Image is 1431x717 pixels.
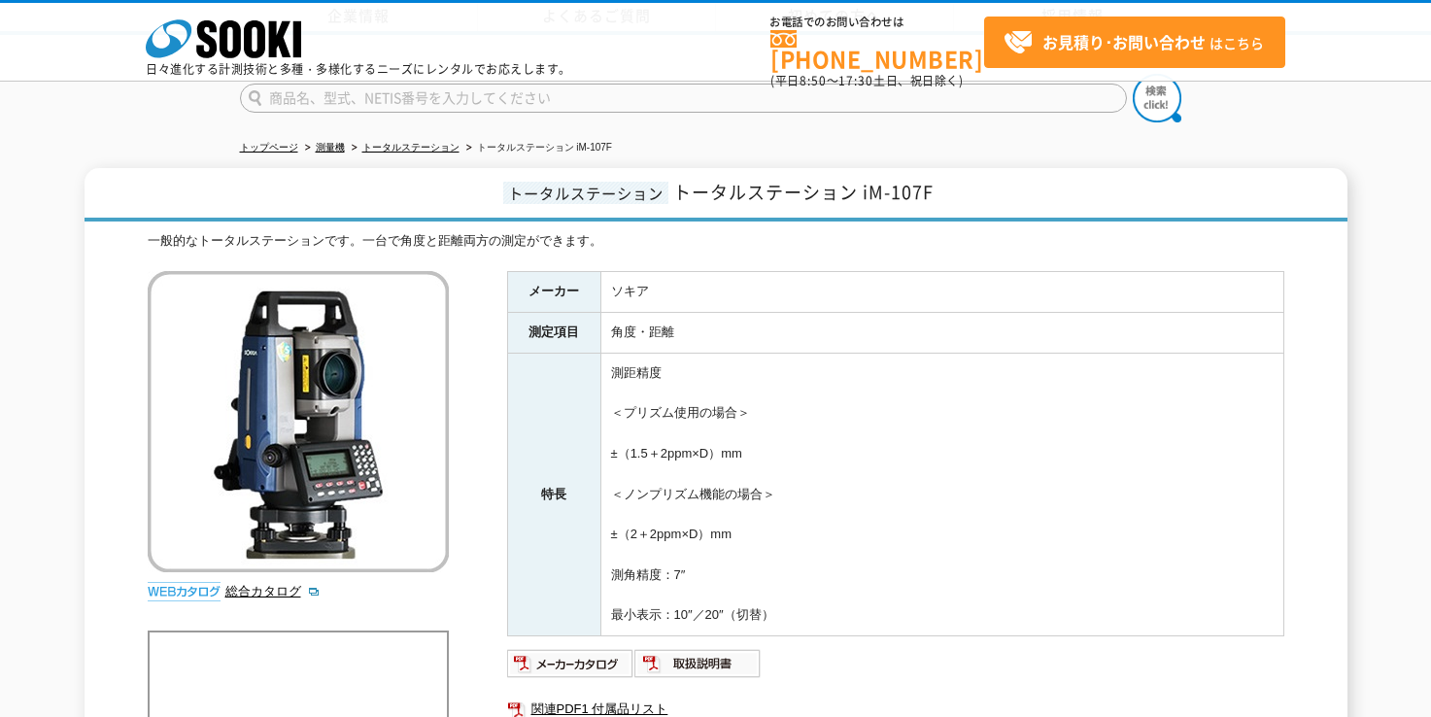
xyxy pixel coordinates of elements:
[600,353,1283,635] td: 測距精度 ＜プリズム使用の場合＞ ±（1.5＋2ppm×D）mm ＜ノンプリズム機能の場合＞ ±（2＋2ppm×D）mm 測角精度：7″ 最小表示：10″／20″（切替）
[507,661,634,675] a: メーカーカタログ
[148,582,221,601] img: webカタログ
[507,272,600,313] th: メーカー
[673,179,934,205] span: トータルステーション iM-107F
[770,72,963,89] span: (平日 ～ 土日、祝日除く)
[800,72,827,89] span: 8:50
[148,271,449,572] img: トータルステーション iM-107F
[984,17,1285,68] a: お見積り･お問い合わせはこちら
[507,312,600,353] th: 測定項目
[240,142,298,153] a: トップページ
[503,182,668,204] span: トータルステーション
[148,231,1284,252] div: 一般的なトータルステーションです。一台で角度と距離両方の測定ができます。
[1004,28,1264,57] span: はこちら
[600,312,1283,353] td: 角度・距離
[600,272,1283,313] td: ソキア
[225,584,321,598] a: 総合カタログ
[362,142,460,153] a: トータルステーション
[146,63,571,75] p: 日々進化する計測技術と多種・多様化するニーズにレンタルでお応えします。
[770,17,984,28] span: お電話でのお問い合わせは
[462,138,612,158] li: トータルステーション iM-107F
[838,72,873,89] span: 17:30
[634,648,762,679] img: 取扱説明書
[507,353,600,635] th: 特長
[507,648,634,679] img: メーカーカタログ
[316,142,345,153] a: 測量機
[240,84,1127,113] input: 商品名、型式、NETIS番号を入力してください
[770,30,984,70] a: [PHONE_NUMBER]
[634,661,762,675] a: 取扱説明書
[1133,74,1181,122] img: btn_search.png
[1042,30,1206,53] strong: お見積り･お問い合わせ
